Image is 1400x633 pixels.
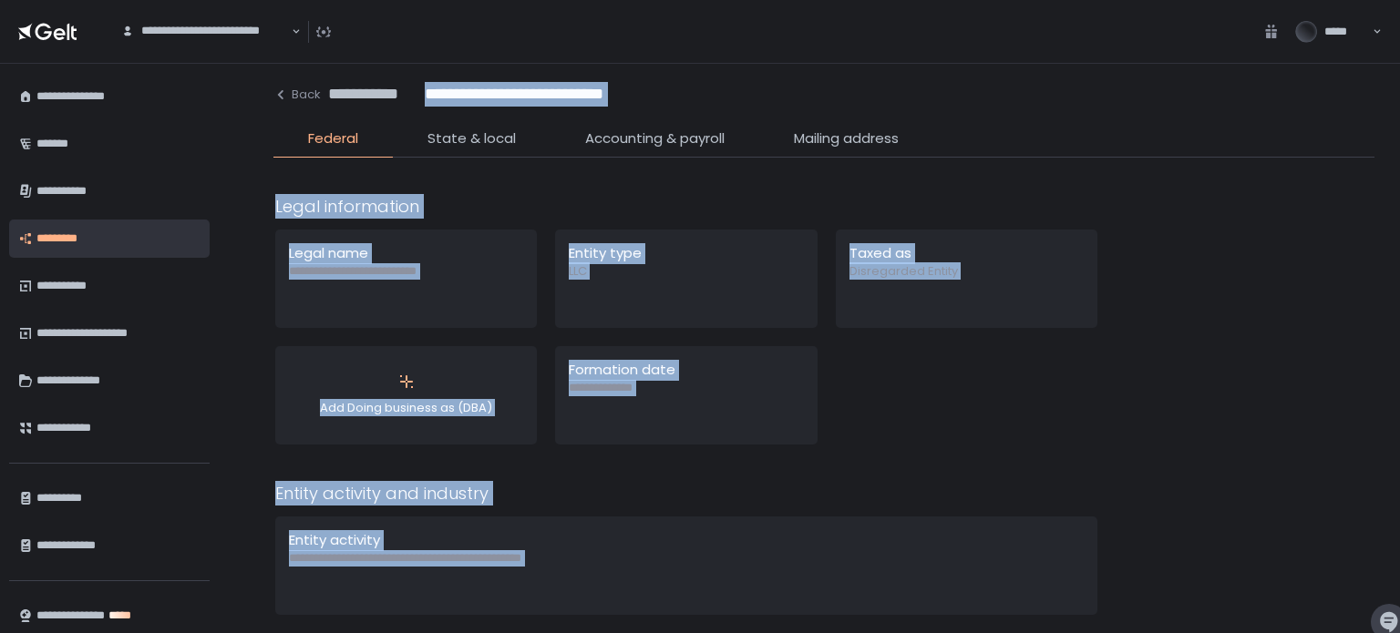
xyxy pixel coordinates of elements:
button: Entity typeLLC [555,230,817,328]
span: Accounting & payroll [585,128,725,149]
span: Entity activity [289,530,380,549]
span: Legal name [289,243,368,262]
span: Entity type [569,243,642,262]
button: Add Doing business as (DBA) [275,346,537,444]
span: Federal [308,128,358,149]
div: Legal information [275,194,1097,219]
span: LLC [569,263,803,280]
div: Add Doing business as (DBA) [289,360,523,431]
span: State & local [427,128,516,149]
div: Entity activity and industry [275,481,1097,505]
button: Taxed asDisregarded Entity [836,230,1097,328]
span: Mailing address [794,128,899,149]
input: Search for option [121,39,290,57]
button: Back [273,87,321,103]
span: Formation date [569,360,675,379]
span: Disregarded Entity [849,263,1084,280]
div: Search for option [109,13,301,51]
span: Taxed as [849,243,911,262]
